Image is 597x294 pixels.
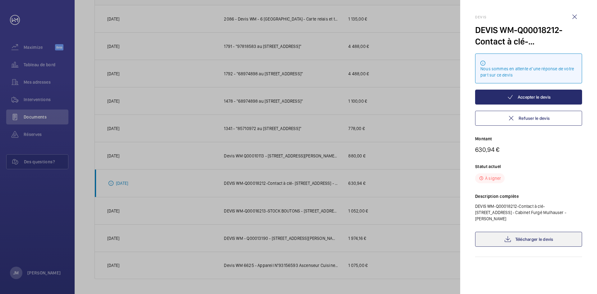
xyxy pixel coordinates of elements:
[475,24,582,47] div: DEVIS WM-Q00018212-Contact à clé- [STREET_ADDRESS] - Cabinet Furgé Mulhauser - [PERSON_NAME]
[475,203,582,222] p: DEVIS WM-Q00018212-Contact à clé- [STREET_ADDRESS] - Cabinet Furgé Mulhauser - [PERSON_NAME]
[475,111,582,126] button: Refuser le devis
[480,66,577,78] div: Nous sommes en attente d’une réponse de votre part sur ce devis
[475,146,582,153] p: 630,94 €
[475,163,582,170] p: Statut actuel
[475,136,582,142] p: Montant
[475,232,582,247] a: Télécharger le devis
[485,175,501,181] p: À signer
[475,15,582,19] h2: Devis
[475,90,582,105] button: Accepter le devis
[475,193,582,199] p: Description complète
